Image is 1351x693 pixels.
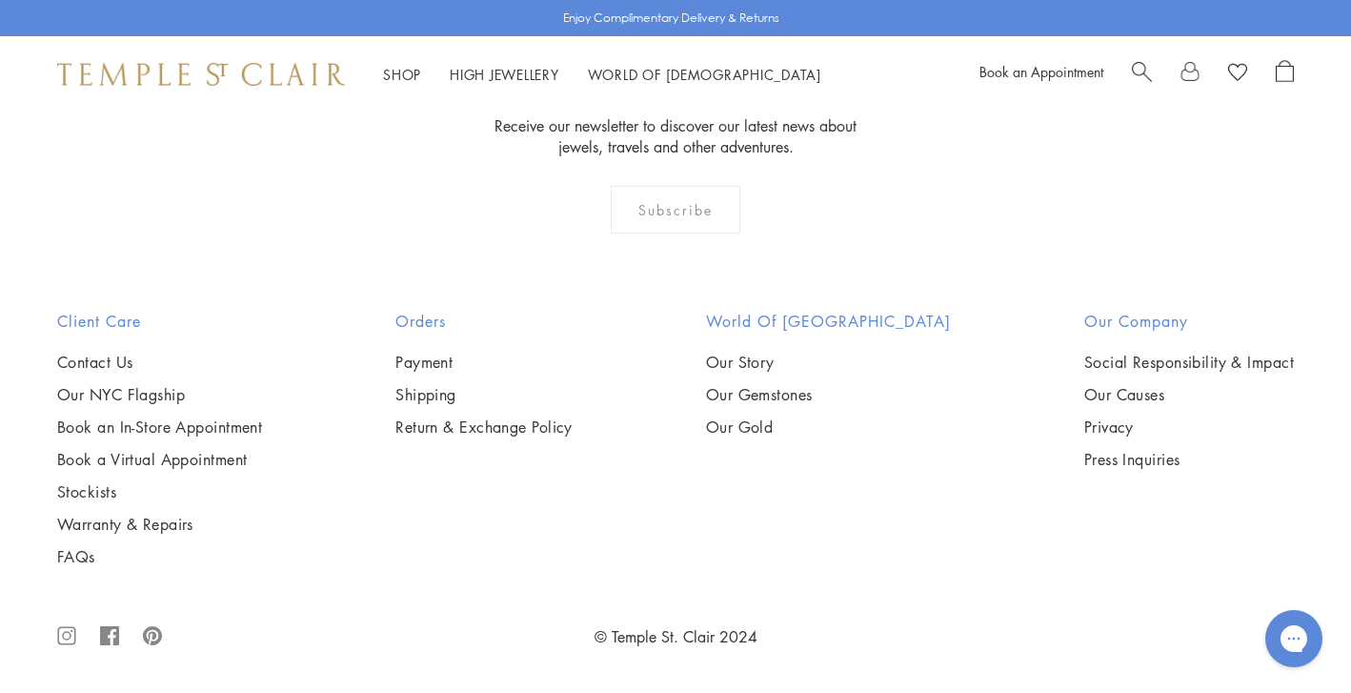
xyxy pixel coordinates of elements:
[57,417,262,438] a: Book an In-Store Appointment
[611,186,741,234] div: Subscribe
[706,417,951,438] a: Our Gold
[383,63,821,87] nav: Main navigation
[57,63,345,86] img: Temple St. Clair
[706,352,951,373] a: Our Story
[383,65,421,84] a: ShopShop
[395,352,573,373] a: Payment
[1084,352,1294,373] a: Social Responsibility & Impact
[57,546,262,567] a: FAQs
[979,62,1103,81] a: Book an Appointment
[57,449,262,470] a: Book a Virtual Appointment
[588,65,821,84] a: World of [DEMOGRAPHIC_DATA]World of [DEMOGRAPHIC_DATA]
[395,384,573,405] a: Shipping
[1084,417,1294,438] a: Privacy
[1276,60,1294,89] a: Open Shopping Bag
[1228,60,1247,89] a: View Wishlist
[483,115,869,157] p: Receive our newsletter to discover our latest news about jewels, travels and other adventures.
[1256,603,1332,674] iframe: Gorgias live chat messenger
[57,384,262,405] a: Our NYC Flagship
[1132,60,1152,89] a: Search
[706,310,951,333] h2: World of [GEOGRAPHIC_DATA]
[57,352,262,373] a: Contact Us
[395,417,573,438] a: Return & Exchange Policy
[706,384,951,405] a: Our Gemstones
[563,9,779,28] p: Enjoy Complimentary Delivery & Returns
[57,310,262,333] h2: Client Care
[57,514,262,535] a: Warranty & Repairs
[595,626,757,647] a: © Temple St. Clair 2024
[57,481,262,502] a: Stockists
[1084,384,1294,405] a: Our Causes
[1084,310,1294,333] h2: Our Company
[395,310,573,333] h2: Orders
[1084,449,1294,470] a: Press Inquiries
[450,65,559,84] a: High JewelleryHigh Jewellery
